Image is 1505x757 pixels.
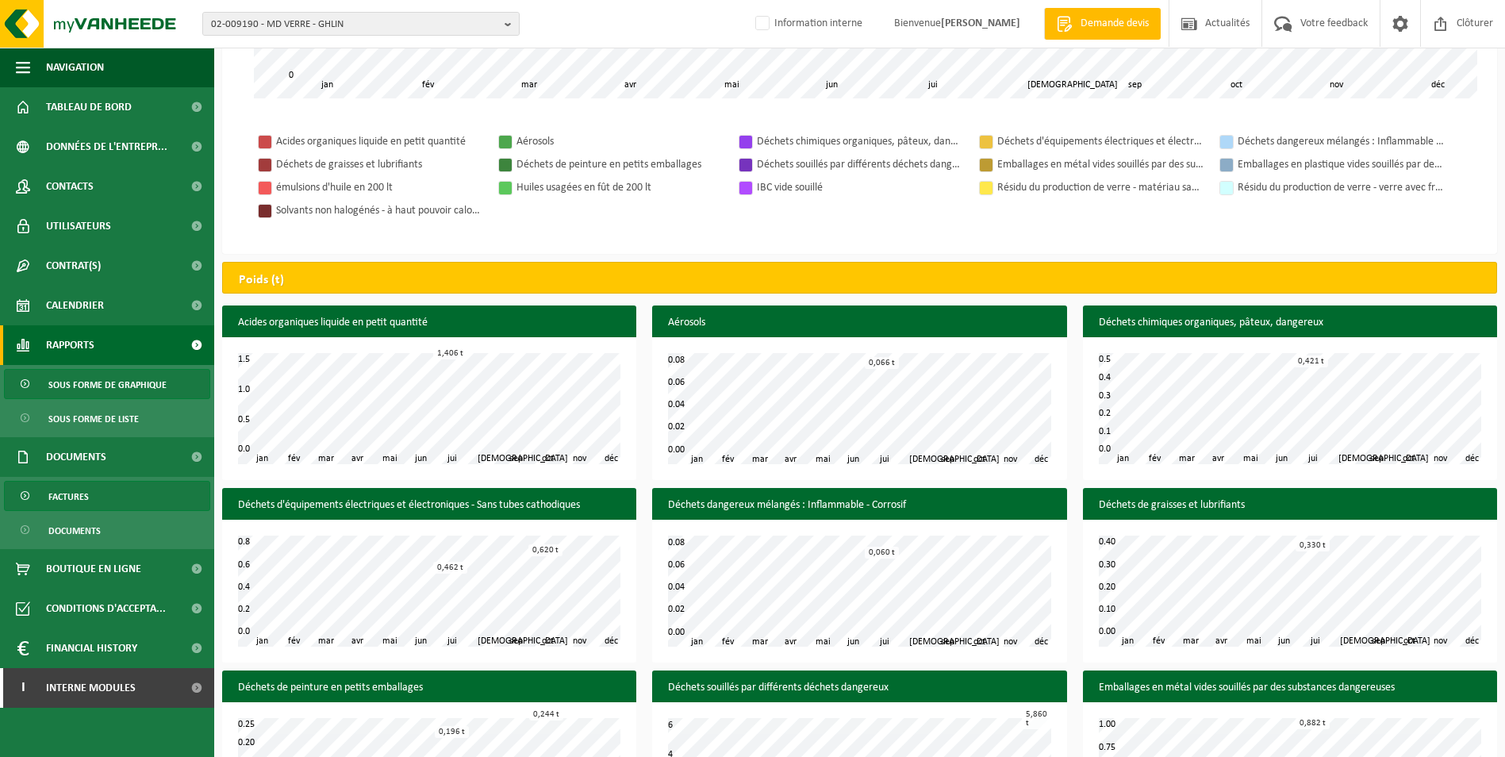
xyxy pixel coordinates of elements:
[46,437,106,477] span: Documents
[529,709,563,720] div: 0,244 t
[48,516,101,546] span: Documents
[4,369,210,399] a: Sous forme de graphique
[46,48,104,87] span: Navigation
[46,167,94,206] span: Contacts
[997,155,1204,175] div: Emballages en métal vides souillés par des substances dangereuses
[1238,178,1444,198] div: Résidu du production de verre - verre avec fraction sableuse
[1296,717,1330,729] div: 0,882 t
[1083,305,1497,340] h3: Déchets chimiques organiques, pâteux, dangereux
[4,403,210,433] a: Sous forme de liste
[16,668,30,708] span: I
[516,155,723,175] div: Déchets de peinture en petits emballages
[46,246,101,286] span: Contrat(s)
[757,178,963,198] div: IBC vide souillé
[433,348,467,359] div: 1,406 t
[222,671,636,705] h3: Déchets de peinture en petits emballages
[46,325,94,365] span: Rapports
[202,12,520,36] button: 02-009190 - MD VERRE - GHLIN
[46,127,167,167] span: Données de l'entrepr...
[516,132,723,152] div: Aérosols
[941,17,1020,29] strong: [PERSON_NAME]
[46,87,132,127] span: Tableau de bord
[211,13,498,37] span: 02-009190 - MD VERRE - GHLIN
[4,481,210,511] a: Factures
[757,132,963,152] div: Déchets chimiques organiques, pâteux, dangereux
[1238,132,1444,152] div: Déchets dangereux mélangés : Inflammable - Corrosif
[276,132,482,152] div: Acides organiques liquide en petit quantité
[1294,355,1328,367] div: 0,421 t
[48,482,89,512] span: Factures
[757,155,963,175] div: Déchets souillés par différents déchets dangereux
[865,357,899,369] div: 0,066 t
[997,132,1204,152] div: Déchets d'équipements électriques et électroniques - Sans tubes cathodiques
[1296,540,1330,551] div: 0,330 t
[48,370,167,400] span: Sous forme de graphique
[276,155,482,175] div: Déchets de graisses et lubrifiants
[222,488,636,523] h3: Déchets d'équipements électriques et électroniques - Sans tubes cathodiques
[4,515,210,545] a: Documents
[1022,709,1051,729] div: 5,860 t
[1083,488,1497,523] h3: Déchets de graisses et lubrifiants
[46,628,137,668] span: Financial History
[46,589,166,628] span: Conditions d'accepta...
[528,544,562,556] div: 0,620 t
[865,547,899,559] div: 0,060 t
[222,305,636,340] h3: Acides organiques liquide en petit quantité
[46,286,104,325] span: Calendrier
[433,562,467,574] div: 0,462 t
[752,12,862,36] label: Information interne
[276,178,482,198] div: émulsions d'huile en 200 lt
[223,263,300,298] h2: Poids (t)
[1083,671,1497,705] h3: Emballages en métal vides souillés par des substances dangereuses
[652,488,1066,523] h3: Déchets dangereux mélangés : Inflammable - Corrosif
[652,671,1066,705] h3: Déchets souillés par différents déchets dangereux
[435,726,469,738] div: 0,196 t
[516,178,723,198] div: Huiles usagées en fût de 200 lt
[48,404,139,434] span: Sous forme de liste
[46,668,136,708] span: Interne modules
[1238,155,1444,175] div: Emballages en plastique vides souillés par des substances dangereuses
[652,305,1066,340] h3: Aérosols
[46,549,141,589] span: Boutique en ligne
[1077,16,1153,32] span: Demande devis
[276,201,482,221] div: Solvants non halogénés - à haut pouvoir calorifique en fût 200L
[997,178,1204,198] div: Résidu du production de verre - matériau sableux contenant une quantité limitée de verre
[46,206,111,246] span: Utilisateurs
[1044,8,1161,40] a: Demande devis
